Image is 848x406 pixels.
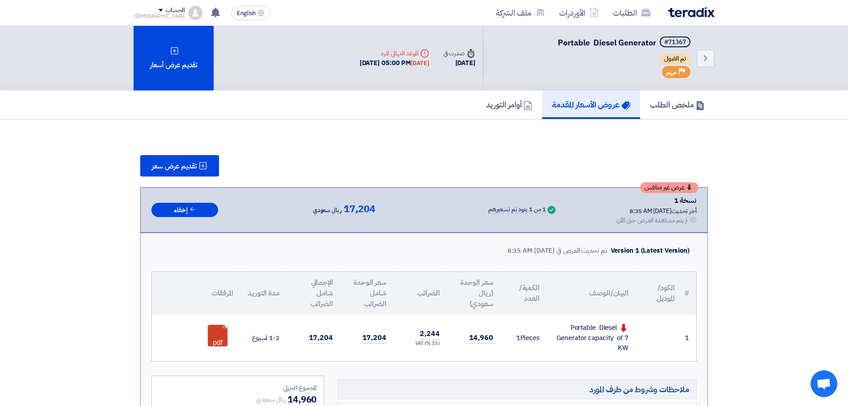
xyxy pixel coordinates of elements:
[682,272,696,315] th: #
[558,37,692,49] h5: Portable Diesel Generator
[660,53,690,64] span: تم القبول
[207,325,278,378] a: YTG_1757914480103.pdf
[606,2,657,23] a: الطلبات
[188,6,203,20] img: profile_test.png
[552,2,606,23] a: الأوردرات
[488,206,546,213] div: 1 من 1 بنود تم تسعيرهم
[500,315,547,361] td: Pieces
[231,6,270,20] button: English
[811,370,837,397] div: Open chat
[443,58,475,68] div: [DATE]
[650,99,705,110] h5: ملخص الطلب
[645,185,685,191] span: عرض غير منافس
[636,272,682,315] th: الكود/الموديل
[362,332,386,344] span: 17,204
[617,216,688,225] div: لم يتم مشاهدة العرض حتى الآن
[411,59,429,68] div: [DATE]
[288,393,316,406] span: 14,960
[134,26,214,90] div: تقديم عرض أسعار
[558,37,656,49] span: Portable Diesel Generator
[664,39,686,45] div: #71367
[401,340,440,348] div: (15 %) VAT
[152,272,240,315] th: المرفقات
[360,58,429,68] div: [DATE] 05:00 PM
[552,99,630,110] h5: عروض الأسعار المقدمة
[469,332,493,344] span: 14,960
[337,379,697,399] h5: ملاحظات وشروط من طرف المورد
[240,315,287,361] td: 1-2 اسبوع
[152,163,197,170] span: تقديم عرض سعر
[666,68,677,77] span: مهم
[476,90,542,119] a: أوامر التوريد
[360,49,429,58] div: الموعد النهائي للرد
[443,49,475,58] div: صدرت في
[151,203,218,217] button: إخفاء
[447,272,500,315] th: سعر الوحدة (ريال سعودي)
[668,7,714,17] img: Teradix logo
[682,315,696,361] td: 1
[159,383,316,393] div: المجموع الجزئي
[134,14,185,19] div: [DEMOGRAPHIC_DATA]
[554,323,629,353] div: Portable Diesel Generator capacity of 7 KW
[166,7,185,14] div: الحساب
[486,99,532,110] h5: أوامر التوريد
[287,272,340,315] th: الإجمالي شامل الضرائب
[256,395,286,404] span: ريال سعودي
[489,2,552,23] a: ملف الشركة
[516,333,520,343] span: 1
[313,205,342,216] span: ريال سعودي
[507,246,607,256] div: تم تحديث العرض في [DATE] 8:35 AM
[500,272,547,315] th: الكمية/العدد
[140,155,219,176] button: تقديم عرض سعر
[309,332,333,344] span: 17,204
[617,206,697,216] div: أخر تحديث [DATE] 8:35 AM
[394,272,447,315] th: الضرائب
[547,272,636,315] th: البيان/الوصف
[237,10,256,16] span: English
[340,272,394,315] th: سعر الوحدة شامل الضرائب
[420,328,440,340] span: 2,244
[617,195,697,206] div: نسخة 1
[542,90,640,119] a: عروض الأسعار المقدمة
[240,272,287,315] th: مدة التوريد
[611,246,690,256] div: Version 1 (Latest Version)
[344,204,375,214] span: 17,204
[640,90,714,119] a: ملخص الطلب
